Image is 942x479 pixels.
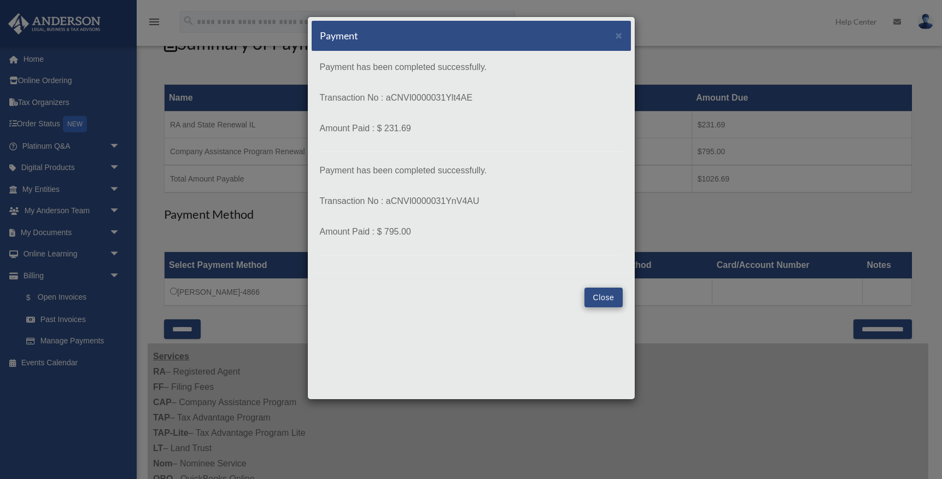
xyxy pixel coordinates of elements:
[320,60,623,75] p: Payment has been completed successfully.
[616,30,623,41] button: Close
[320,194,623,209] p: Transaction No : aCNVI0000031YnV4AU
[320,163,623,178] p: Payment has been completed successfully.
[320,121,623,136] p: Amount Paid : $ 231.69
[320,29,358,43] h5: Payment
[320,90,623,106] p: Transaction No : aCNVI0000031Ylt4AE
[320,224,623,240] p: Amount Paid : $ 795.00
[584,288,622,307] button: Close
[616,29,623,42] span: ×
